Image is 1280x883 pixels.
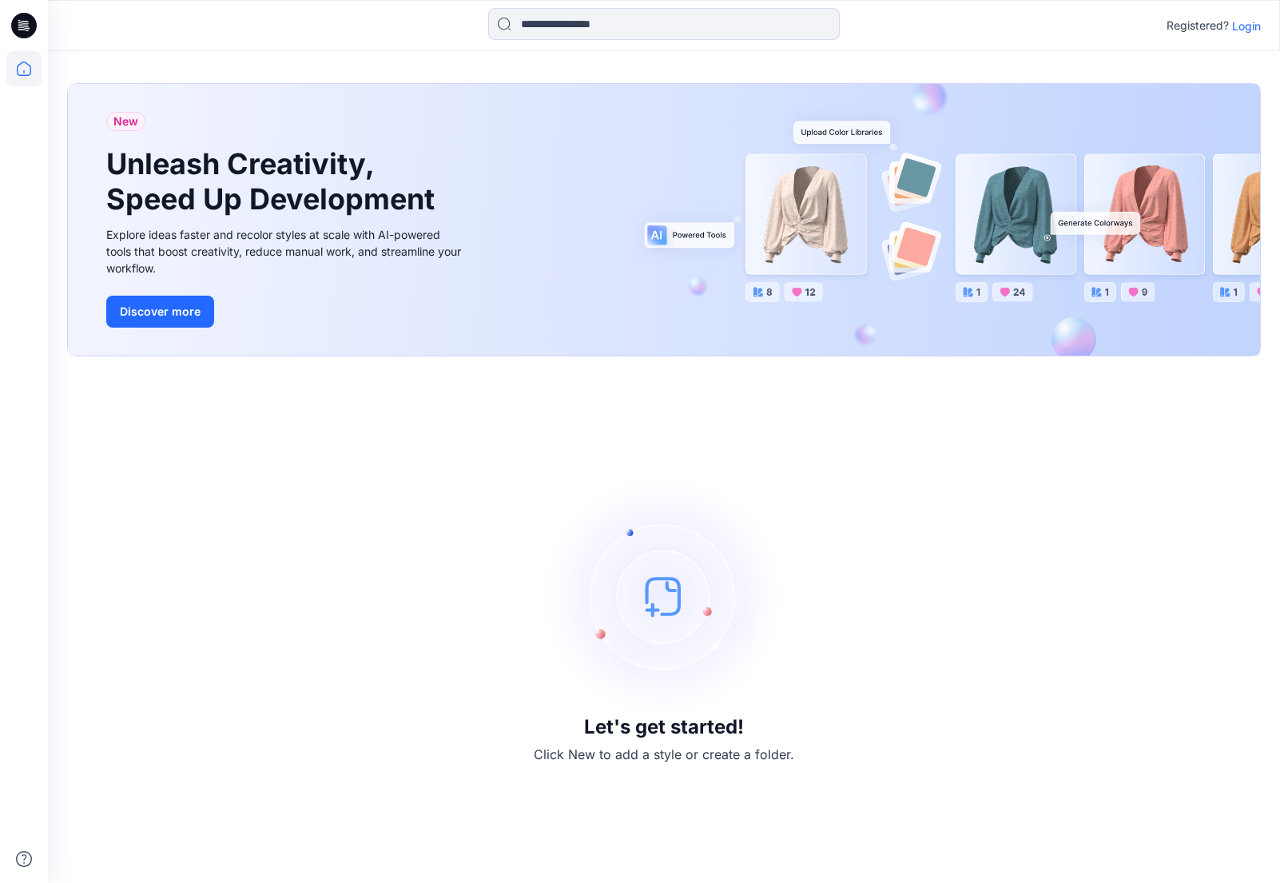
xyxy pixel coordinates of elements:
[113,112,138,131] span: New
[1232,18,1261,34] p: Login
[106,296,214,328] button: Discover more
[534,745,794,764] p: Click New to add a style or create a folder.
[584,716,744,738] h3: Let's get started!
[106,296,466,328] a: Discover more
[106,147,442,216] h1: Unleash Creativity, Speed Up Development
[544,476,784,716] img: empty-state-image.svg
[106,226,466,276] div: Explore ideas faster and recolor styles at scale with AI-powered tools that boost creativity, red...
[1167,16,1229,35] p: Registered?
